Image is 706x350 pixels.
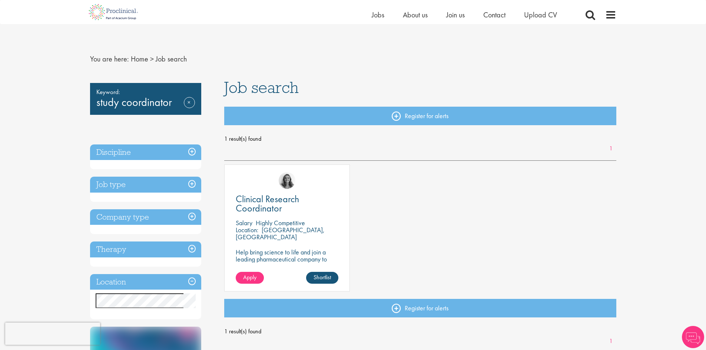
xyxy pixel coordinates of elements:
h3: Therapy [90,241,201,257]
span: Clinical Research Coordinator [236,193,299,214]
a: Jobs [372,10,384,20]
h3: Job type [90,177,201,193]
p: Help bring science to life and join a leading pharmaceutical company to play a key role in delive... [236,249,338,284]
img: Chatbot [682,326,704,348]
a: Remove [184,97,195,119]
img: Jackie Cerchio [279,172,295,189]
span: 1 result(s) found [224,326,616,337]
span: 1 result(s) found [224,133,616,144]
a: breadcrumb link [131,54,148,64]
span: Salary [236,219,252,227]
a: Clinical Research Coordinator [236,194,338,213]
a: Apply [236,272,264,284]
span: Job search [156,54,187,64]
a: Register for alerts [224,107,616,125]
iframe: reCAPTCHA [5,323,100,345]
a: 1 [606,144,616,153]
span: Keyword: [96,87,195,97]
a: Register for alerts [224,299,616,317]
h3: Company type [90,209,201,225]
a: 1 [606,337,616,346]
div: study coordinator [90,83,201,115]
span: Job search [224,77,299,97]
h3: Location [90,274,201,290]
span: You are here: [90,54,129,64]
span: Apply [243,273,256,281]
a: Shortlist [306,272,338,284]
p: [GEOGRAPHIC_DATA], [GEOGRAPHIC_DATA] [236,226,325,241]
a: Upload CV [524,10,557,20]
span: > [150,54,154,64]
span: Location: [236,226,258,234]
a: About us [403,10,428,20]
p: Highly Competitive [256,219,305,227]
h3: Discipline [90,144,201,160]
a: Contact [483,10,506,20]
a: Join us [446,10,465,20]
